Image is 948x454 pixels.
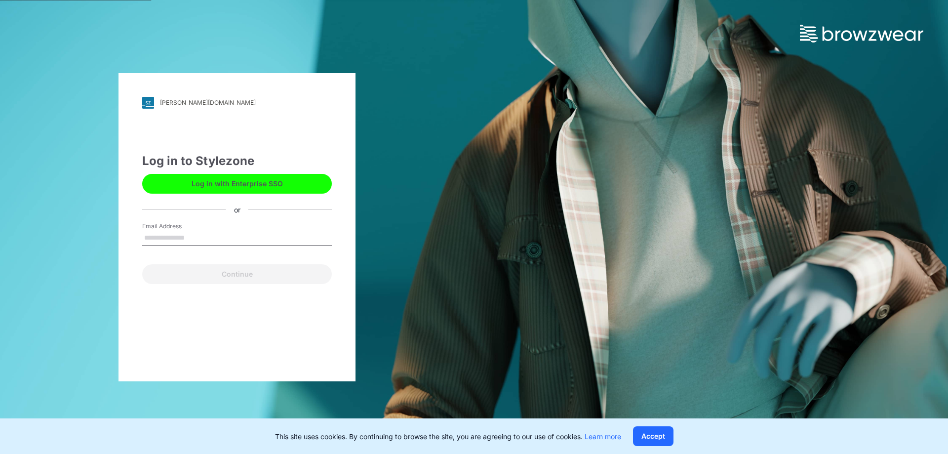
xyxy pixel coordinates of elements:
[275,431,621,442] p: This site uses cookies. By continuing to browse the site, you are agreeing to our use of cookies.
[142,97,332,109] a: [PERSON_NAME][DOMAIN_NAME]
[160,99,256,106] div: [PERSON_NAME][DOMAIN_NAME]
[142,222,211,231] label: Email Address
[142,97,154,109] img: svg+xml;base64,PHN2ZyB3aWR0aD0iMjgiIGhlaWdodD0iMjgiIHZpZXdCb3g9IjAgMCAyOCAyOCIgZmlsbD0ibm9uZSIgeG...
[142,174,332,194] button: Log in with Enterprise SSO
[633,426,673,446] button: Accept
[226,205,248,215] div: or
[585,432,621,441] a: Learn more
[142,152,332,170] div: Log in to Stylezone
[800,25,923,42] img: browzwear-logo.73288ffb.svg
